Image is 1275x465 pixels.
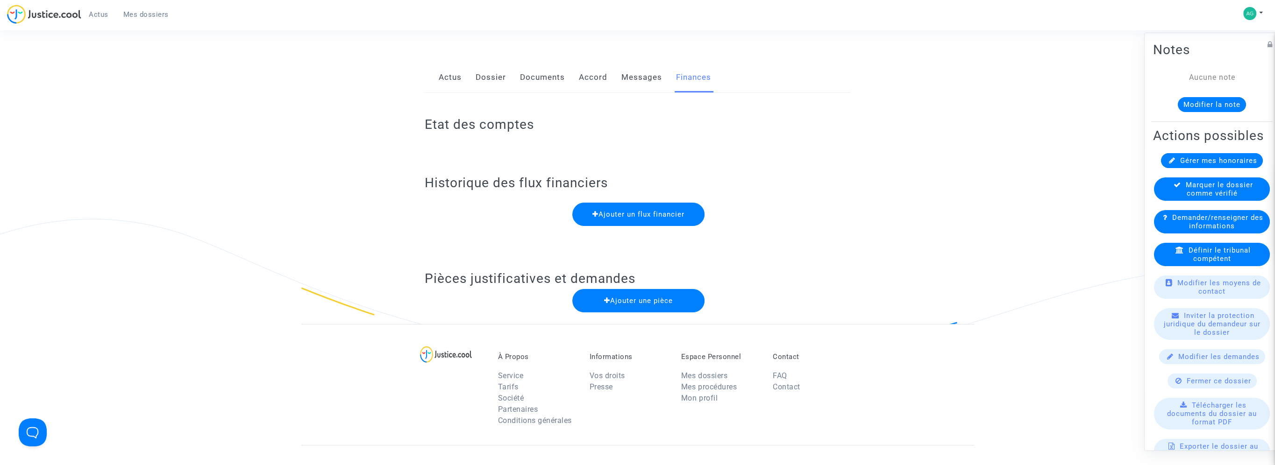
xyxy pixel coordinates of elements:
[676,62,711,93] a: Finances
[590,352,667,361] p: Informations
[1189,246,1251,263] span: Définir le tribunal compétent
[604,296,673,305] span: Ajouter une pièce
[592,210,684,218] span: Ajouter un flux financier
[498,352,576,361] p: À Propos
[1164,311,1261,337] span: Inviter la protection juridique du demandeur sur le dossier
[1172,213,1263,230] span: Demander/renseigner des informations
[116,7,176,21] a: Mes dossiers
[19,418,47,446] iframe: Help Scout Beacon - Open
[681,352,759,361] p: Espace Personnel
[1180,156,1257,165] span: Gérer mes honoraires
[579,62,607,93] a: Accord
[425,175,850,191] h2: Historique des flux financiers
[681,394,718,402] a: Mon profil
[123,10,169,19] span: Mes dossiers
[1178,352,1260,361] span: Modifier les demandes
[773,352,850,361] p: Contact
[1243,7,1256,20] img: ec8dbbaf95a08252fdb8e258b014bef8
[1180,442,1258,459] span: Exporter le dossier au format Excel
[590,371,625,380] a: Vos droits
[1187,377,1251,385] span: Fermer ce dossier
[7,5,81,24] img: jc-logo.svg
[420,346,472,363] img: logo-lg.svg
[572,203,705,226] button: Ajouter un flux financier
[425,270,850,287] h2: Pièces justificatives et demandes
[773,371,787,380] a: FAQ
[1153,127,1271,144] h2: Actions possibles
[1177,279,1261,296] span: Modifier les moyens de contact
[1153,42,1271,58] h2: Notes
[773,382,800,391] a: Contact
[476,62,506,93] a: Dossier
[498,416,572,425] a: Conditions générales
[498,371,524,380] a: Service
[681,371,727,380] a: Mes dossiers
[1186,181,1253,197] span: Marquer le dossier comme vérifié
[681,382,737,391] a: Mes procédures
[498,382,519,391] a: Tarifs
[89,10,108,19] span: Actus
[1167,401,1257,426] span: Télécharger les documents du dossier au format PDF
[1167,72,1257,83] div: Aucune note
[590,382,613,391] a: Presse
[439,62,462,93] a: Actus
[498,394,524,402] a: Société
[425,116,850,133] h2: Etat des comptes
[498,405,538,414] a: Partenaires
[520,62,565,93] a: Documents
[1178,97,1246,112] button: Modifier la note
[572,289,705,312] button: Ajouter une pièce
[621,62,662,93] a: Messages
[81,7,116,21] a: Actus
